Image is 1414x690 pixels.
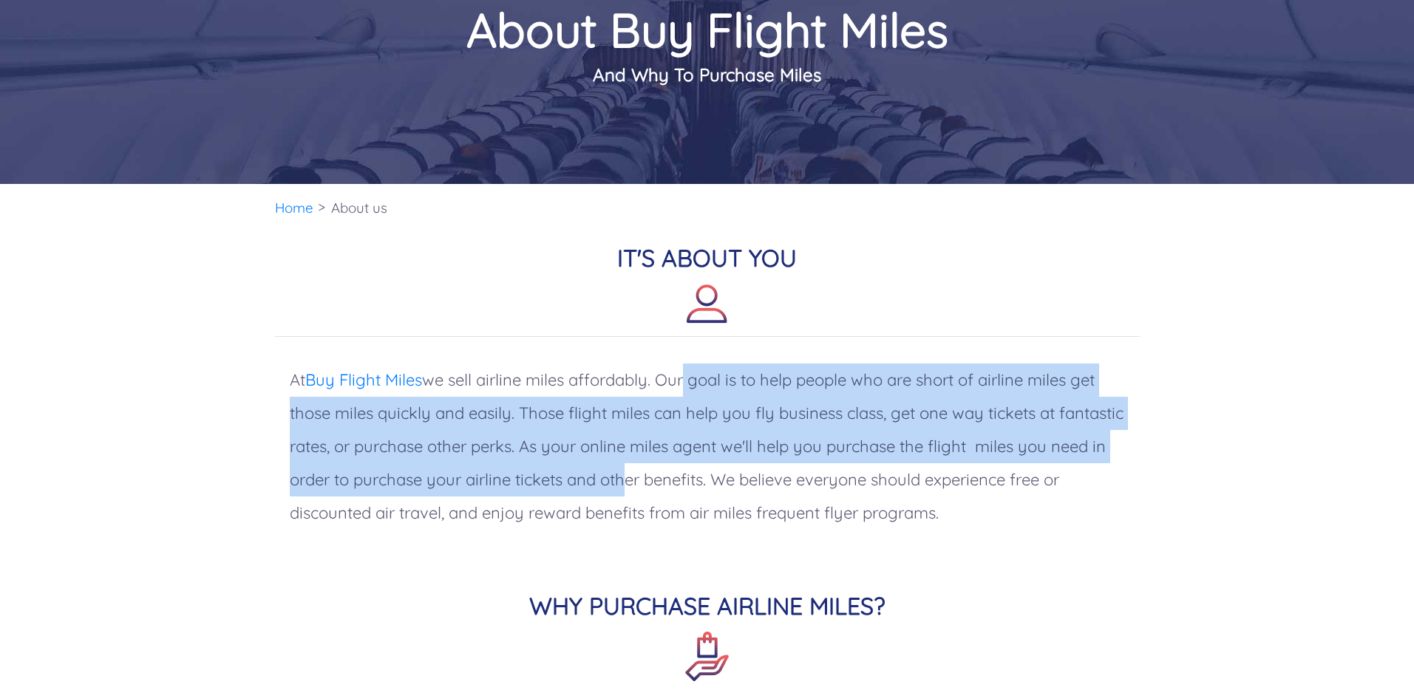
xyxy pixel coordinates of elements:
img: about-icon [682,632,732,681]
li: About us [324,184,395,232]
a: Buy Flight Miles [305,369,422,390]
p: At we sell airline miles affordably. Our goal is to help people who are short of airline miles ge... [275,349,1140,544]
h2: IT'S ABOUT YOU [275,244,1140,337]
a: Home [275,199,313,216]
img: about-icon [687,284,727,324]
